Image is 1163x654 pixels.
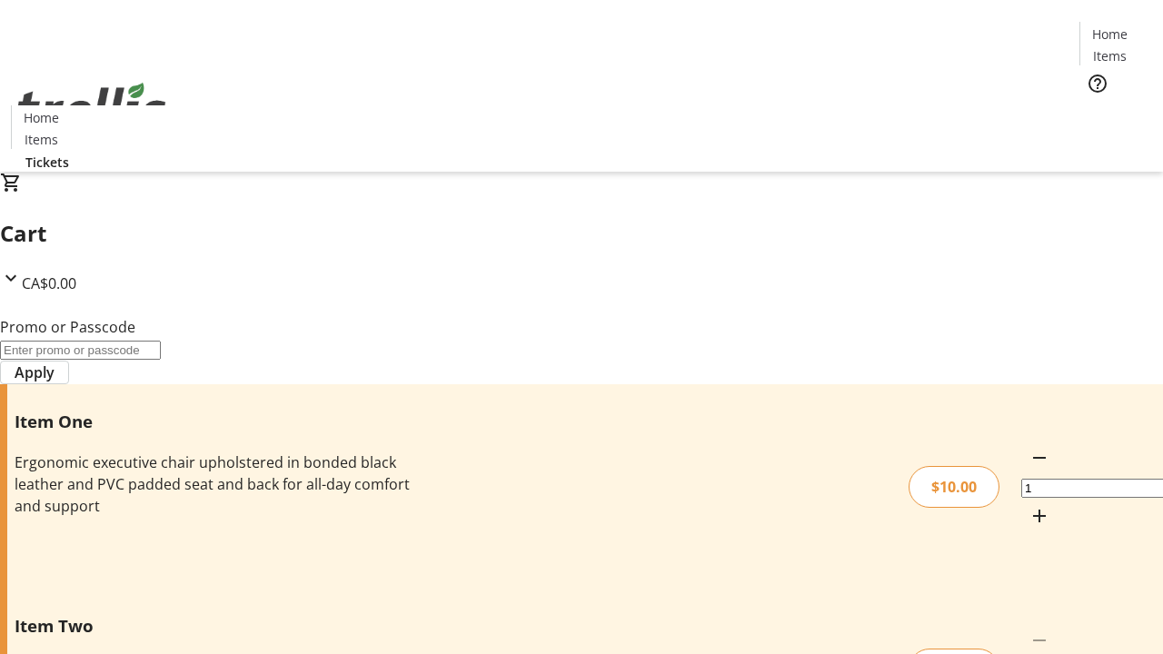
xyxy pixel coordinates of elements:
a: Tickets [11,153,84,172]
h3: Item One [15,409,412,434]
h3: Item Two [15,613,412,639]
button: Decrement by one [1021,440,1058,476]
button: Help [1079,65,1116,102]
a: Items [1080,46,1138,65]
div: Ergonomic executive chair upholstered in bonded black leather and PVC padded seat and back for al... [15,451,412,517]
button: Increment by one [1021,498,1058,534]
a: Items [12,130,70,149]
span: Tickets [25,153,69,172]
a: Home [12,108,70,127]
div: $10.00 [909,466,999,508]
a: Tickets [1079,105,1152,124]
span: Home [1092,25,1128,44]
span: Home [24,108,59,127]
img: Orient E2E Organization vt8qAQIrmI's Logo [11,63,173,154]
a: Home [1080,25,1138,44]
span: CA$0.00 [22,273,76,293]
span: Items [1093,46,1127,65]
span: Apply [15,362,55,383]
span: Tickets [1094,105,1138,124]
span: Items [25,130,58,149]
